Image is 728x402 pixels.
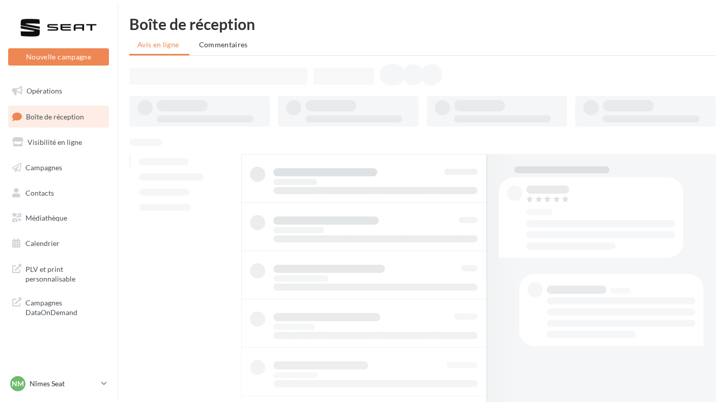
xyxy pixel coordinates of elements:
button: Nouvelle campagne [8,48,109,66]
span: Boîte de réception [26,112,84,120]
a: Calendrier [6,233,111,254]
p: Nîmes Seat [30,379,97,389]
a: Campagnes [6,157,111,178]
a: Nm Nîmes Seat [8,374,109,393]
span: Nm [12,379,24,389]
span: Visibilité en ligne [27,138,82,146]
span: PLV et print personnalisable [25,262,105,284]
a: PLV et print personnalisable [6,258,111,288]
span: Contacts [25,188,54,197]
a: Boîte de réception [6,106,111,128]
a: Opérations [6,80,111,102]
a: Médiathèque [6,207,111,229]
span: Opérations [26,86,62,95]
a: Campagnes DataOnDemand [6,292,111,322]
span: Médiathèque [25,213,67,222]
div: Boîte de réception [129,16,716,32]
span: Campagnes DataOnDemand [25,296,105,318]
span: Calendrier [25,239,60,248]
a: Visibilité en ligne [6,132,111,153]
span: Campagnes [25,163,62,172]
span: Commentaires [199,40,248,49]
a: Contacts [6,182,111,204]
